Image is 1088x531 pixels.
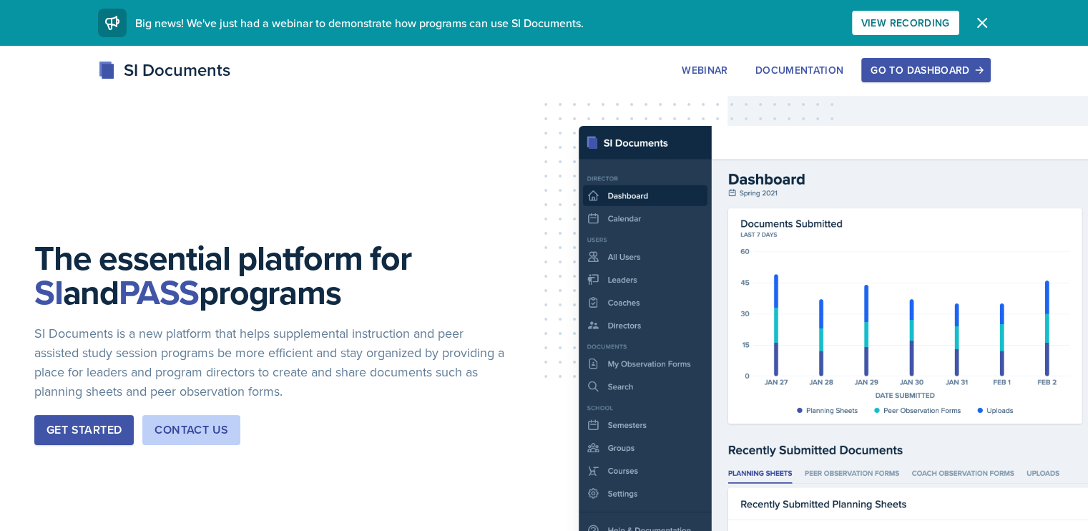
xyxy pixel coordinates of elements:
[852,11,959,35] button: View Recording
[142,415,240,445] button: Contact Us
[98,57,230,83] div: SI Documents
[871,64,981,76] div: Go to Dashboard
[34,415,134,445] button: Get Started
[46,422,122,439] div: Get Started
[135,15,584,31] span: Big news! We've just had a webinar to demonstrate how programs can use SI Documents.
[155,422,228,439] div: Contact Us
[672,58,737,82] button: Webinar
[861,58,990,82] button: Go to Dashboard
[861,17,950,29] div: View Recording
[755,64,844,76] div: Documentation
[746,58,853,82] button: Documentation
[682,64,727,76] div: Webinar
